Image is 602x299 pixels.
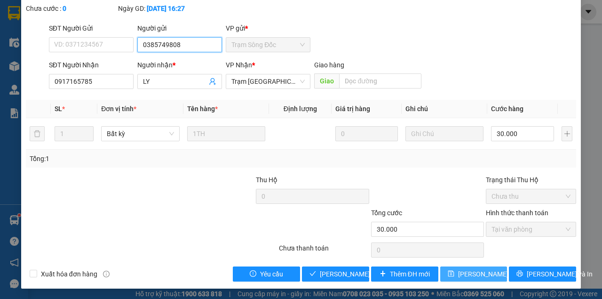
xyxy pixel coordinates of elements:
[147,5,185,12] b: [DATE] 16:27
[339,73,421,89] input: Dọc đường
[491,105,523,113] span: Cước hàng
[278,243,370,259] div: Chưa thanh toán
[527,269,593,279] span: [PERSON_NAME] và In
[30,126,45,141] button: delete
[118,3,208,14] div: Ngày GD:
[137,23,222,33] div: Người gửi
[486,175,576,185] div: Trạng thái Thu Hộ
[30,154,233,164] div: Tổng: 1
[231,74,305,89] span: Trạm Sài Gòn
[486,209,548,217] label: Hình thức thanh toán
[402,100,487,118] th: Ghi chú
[5,63,11,69] span: environment
[137,60,222,70] div: Người nhận
[5,62,60,90] b: 168 Quản Lộ Phụng Hiệp, Khóm 1
[405,126,483,141] input: Ghi Chú
[509,267,576,282] button: printer[PERSON_NAME] và In
[491,222,570,236] span: Tại văn phòng
[101,105,136,113] span: Đơn vị tính
[26,3,116,14] div: Chưa cước :
[260,269,283,279] span: Yêu cầu
[65,40,125,71] li: VP Trạm [GEOGRAPHIC_DATA]
[226,23,310,33] div: VP gửi
[187,126,265,141] input: VD: Bàn, Ghế
[562,126,572,141] button: plus
[5,5,136,23] li: Xe Khách THẮNG
[516,270,523,278] span: printer
[37,269,101,279] span: Xuất hóa đơn hàng
[231,38,305,52] span: Trạm Sông Đốc
[209,78,216,85] span: user-add
[314,73,339,89] span: Giao
[491,189,570,203] span: Chưa thu
[49,60,134,70] div: SĐT Người Nhận
[440,267,507,282] button: save[PERSON_NAME] thay đổi
[380,270,386,278] span: plus
[314,61,344,69] span: Giao hàng
[187,105,218,113] span: Tên hàng
[448,270,454,278] span: save
[284,105,317,113] span: Định lượng
[335,105,370,113] span: Giá trị hàng
[371,209,402,217] span: Tổng cước
[335,126,398,141] input: 0
[103,271,110,277] span: info-circle
[63,5,66,12] b: 0
[309,270,316,278] span: check
[226,61,252,69] span: VP Nhận
[390,269,430,279] span: Thêm ĐH mới
[256,176,277,184] span: Thu Hộ
[371,267,438,282] button: plusThêm ĐH mới
[5,40,65,61] li: VP BX Đồng Tâm CM
[233,267,300,282] button: exclamation-circleYêu cầu
[107,127,174,141] span: Bất kỳ
[302,267,369,282] button: check[PERSON_NAME] và Giao hàng
[55,105,62,113] span: SL
[458,269,533,279] span: [PERSON_NAME] thay đổi
[5,5,38,38] img: logo.jpg
[250,270,256,278] span: exclamation-circle
[320,269,410,279] span: [PERSON_NAME] và Giao hàng
[49,23,134,33] div: SĐT Người Gửi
